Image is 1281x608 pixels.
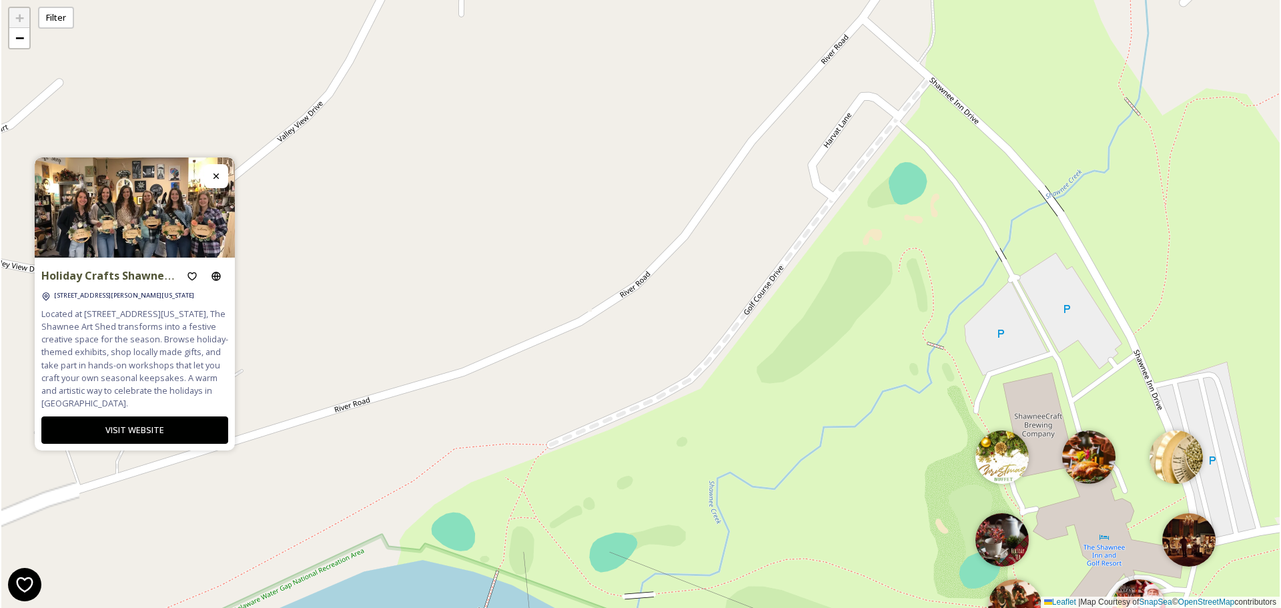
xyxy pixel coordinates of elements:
[1062,430,1116,484] img: Marker
[1139,597,1172,607] a: SnapSea
[975,430,1029,484] img: Marker
[1041,597,1280,608] div: Map Courtesy of © contributors
[15,29,24,46] span: −
[41,416,228,444] button: VISIT WEBSITE
[1078,597,1080,607] span: |
[9,8,29,28] a: Zoom in
[41,268,220,283] strong: Holiday Crafts Shawnee Art Shed
[54,288,194,301] a: [STREET_ADDRESS][PERSON_NAME][US_STATE]
[1178,597,1235,607] a: OpenStreetMap
[54,291,194,300] span: [STREET_ADDRESS][PERSON_NAME][US_STATE]
[35,158,235,258] img: Art%20Shed.webp
[41,308,228,410] span: Located at [STREET_ADDRESS][US_STATE], The Shawnee Art Shed transforms into a festive creative sp...
[9,28,29,48] a: Zoom out
[1044,597,1076,607] a: Leaflet
[975,513,1029,567] img: Marker
[15,9,24,26] span: +
[38,7,74,29] div: Filter
[1150,430,1203,484] img: Marker
[1162,513,1216,567] img: Marker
